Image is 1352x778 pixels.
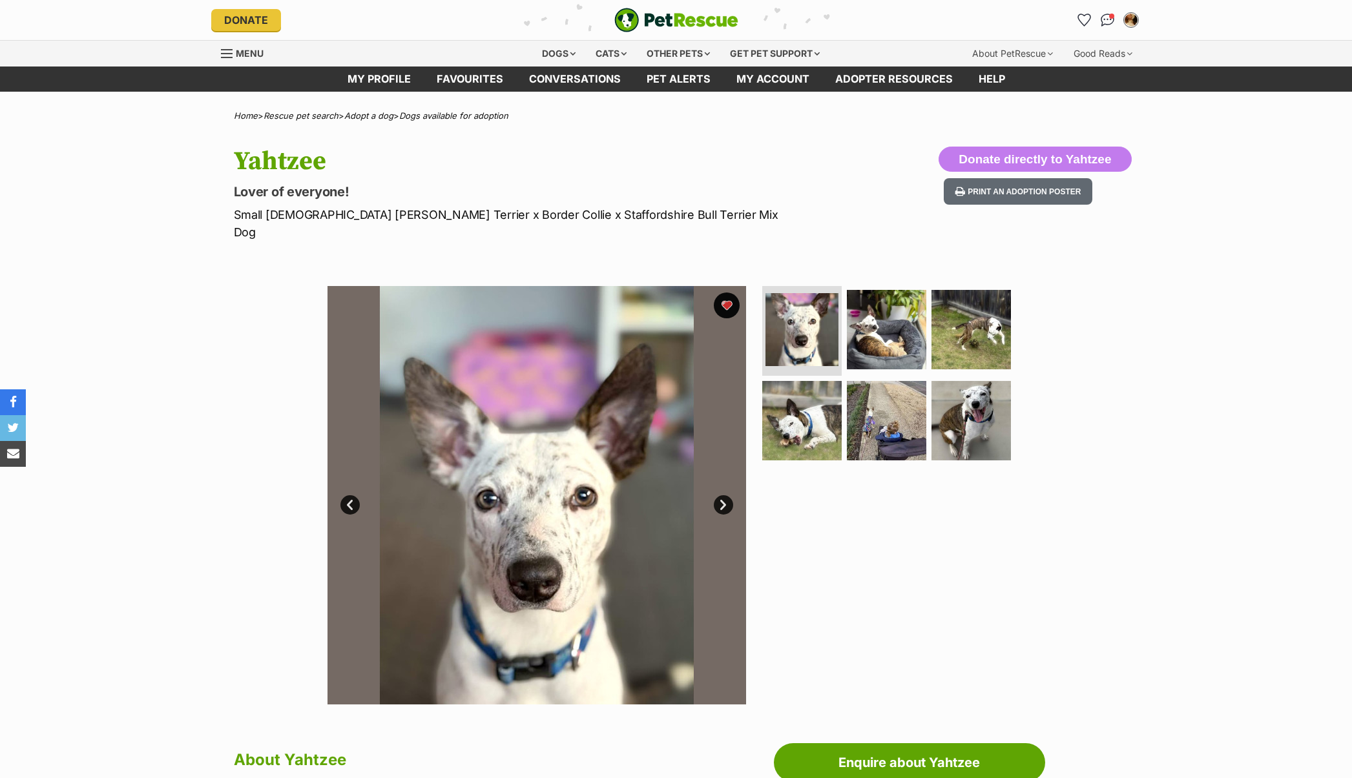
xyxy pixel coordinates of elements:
[931,290,1011,369] img: Photo of Yahtzee
[399,110,508,121] a: Dogs available for adoption
[931,381,1011,460] img: Photo of Yahtzee
[963,41,1062,67] div: About PetRescue
[847,381,926,460] img: Photo of Yahtzee
[533,41,585,67] div: Dogs
[723,67,822,92] a: My account
[614,8,738,32] img: logo-e224e6f780fb5917bec1dbf3a21bbac754714ae5b6737aabdf751b685950b380.svg
[1121,10,1141,30] button: My account
[1125,14,1138,26] img: Trudi Lawler profile pic
[516,67,634,92] a: conversations
[264,110,338,121] a: Rescue pet search
[721,41,829,67] div: Get pet support
[335,67,424,92] a: My profile
[234,746,767,774] h2: About Yahtzee
[762,381,842,460] img: Photo of Yahtzee
[966,67,1018,92] a: Help
[939,147,1131,172] button: Donate directly to Yahtzee
[424,67,516,92] a: Favourites
[638,41,719,67] div: Other pets
[344,110,393,121] a: Adopt a dog
[614,8,738,32] a: PetRescue
[1065,41,1141,67] div: Good Reads
[236,48,264,59] span: Menu
[587,41,636,67] div: Cats
[234,183,780,201] p: Lover of everyone!
[202,111,1151,121] div: > > >
[714,292,740,318] button: favourite
[634,67,723,92] a: Pet alerts
[1074,10,1141,30] ul: Account quick links
[1097,10,1118,30] a: Conversations
[340,495,360,515] a: Prev
[822,67,966,92] a: Adopter resources
[234,206,780,241] p: Small [DEMOGRAPHIC_DATA] [PERSON_NAME] Terrier x Border Collie x Staffordshire Bull Terrier Mix Dog
[328,286,746,704] img: Photo of Yahtzee
[221,41,273,64] a: Menu
[234,110,258,121] a: Home
[1101,14,1114,26] img: chat-41dd97257d64d25036548639549fe6c8038ab92f7586957e7f3b1b290dea8141.svg
[847,290,926,369] img: Photo of Yahtzee
[211,9,281,31] a: Donate
[944,178,1092,205] button: Print an adoption poster
[714,495,733,515] a: Next
[765,293,838,366] img: Photo of Yahtzee
[1074,10,1095,30] a: Favourites
[234,147,780,176] h1: Yahtzee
